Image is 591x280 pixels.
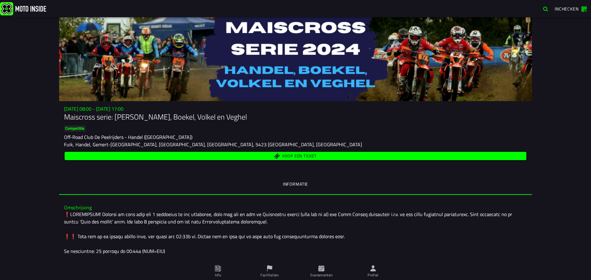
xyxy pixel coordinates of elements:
[65,125,84,131] ion-text: Competitie
[282,154,317,158] span: Koop een ticket
[64,133,192,141] ion-text: Off-Road Club De Peelrijders - Handel ([GEOGRAPHIC_DATA])
[368,272,379,278] ion-label: Profiel
[552,3,590,14] a: Inchecken
[555,6,579,12] span: Inchecken
[64,106,527,112] h3: [DATE] 08:00 - [DATE] 17:00
[260,272,279,278] ion-label: Faciliteiten
[215,272,221,278] ion-label: Info
[64,141,362,148] ion-text: Fuik, Handel, Gemert-[GEOGRAPHIC_DATA], [GEOGRAPHIC_DATA], [GEOGRAPHIC_DATA], 5423 [GEOGRAPHIC_DA...
[64,112,527,122] h1: Maiscross serie: [PERSON_NAME], Boekel, Volkel en Veghel
[64,205,527,211] h3: Omschrijving
[310,272,333,278] ion-label: Evenementen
